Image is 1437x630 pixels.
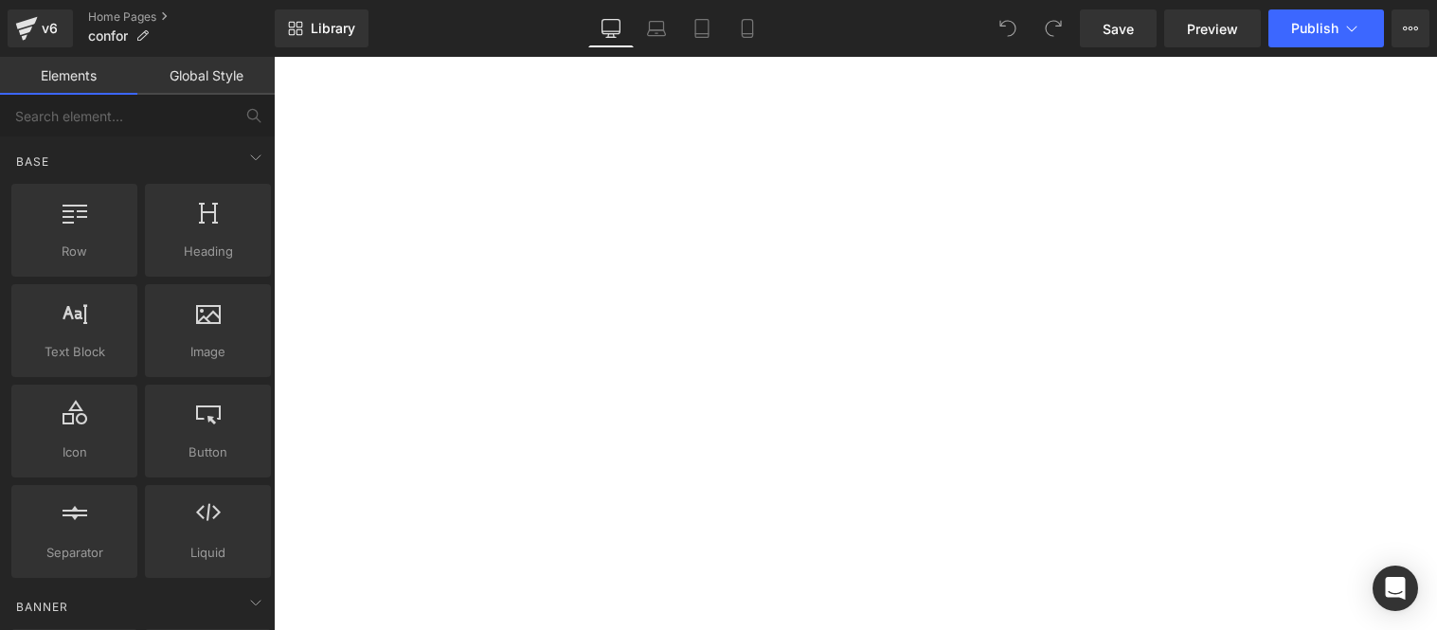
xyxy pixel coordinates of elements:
[17,543,132,563] span: Separator
[17,442,132,462] span: Icon
[151,543,265,563] span: Liquid
[88,28,128,44] span: confor
[1373,566,1418,611] div: Open Intercom Messenger
[17,342,132,362] span: Text Block
[151,342,265,362] span: Image
[17,242,132,261] span: Row
[1187,19,1238,39] span: Preview
[1392,9,1429,47] button: More
[151,442,265,462] span: Button
[725,9,770,47] a: Mobile
[14,153,51,171] span: Base
[588,9,634,47] a: Desktop
[1103,19,1134,39] span: Save
[275,9,368,47] a: New Library
[88,9,275,25] a: Home Pages
[151,242,265,261] span: Heading
[679,9,725,47] a: Tablet
[137,57,275,95] a: Global Style
[311,20,355,37] span: Library
[14,598,70,616] span: Banner
[8,9,73,47] a: v6
[1268,9,1384,47] button: Publish
[1034,9,1072,47] button: Redo
[38,16,62,41] div: v6
[989,9,1027,47] button: Undo
[634,9,679,47] a: Laptop
[1291,21,1338,36] span: Publish
[1164,9,1261,47] a: Preview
